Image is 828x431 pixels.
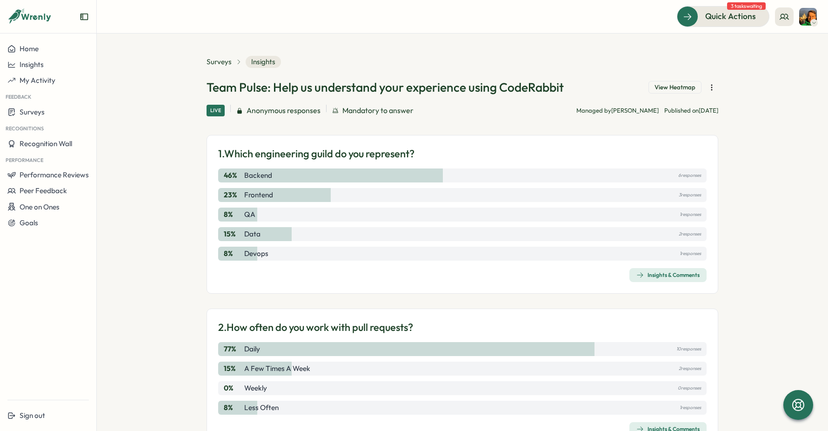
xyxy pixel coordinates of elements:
[224,383,242,393] p: 0 %
[20,44,39,53] span: Home
[244,190,273,200] p: Frontend
[244,209,255,220] p: QA
[678,170,701,181] p: 6 responses
[679,364,701,374] p: 2 responses
[680,209,701,220] p: 1 responses
[679,190,701,200] p: 3 responses
[799,8,817,26] img: Slava Leonov
[679,229,701,239] p: 2 responses
[224,403,242,413] p: 8 %
[20,218,38,227] span: Goals
[246,56,281,68] span: Insights
[224,344,242,354] p: 77 %
[244,170,272,181] p: Backend
[648,81,701,94] button: View Heatmap
[705,10,756,22] span: Quick Actions
[244,403,279,413] p: Less often
[576,107,659,115] p: Managed by
[664,107,718,115] p: Published on
[680,249,701,259] p: 1 responses
[244,383,267,393] p: Weekly
[20,108,45,116] span: Surveys
[80,12,89,21] button: Expand sidebar
[20,170,89,179] span: Performance Reviews
[727,2,766,10] span: 3 tasks waiting
[654,83,695,92] span: View Heatmap
[244,364,310,374] p: A few times a week
[218,320,413,335] p: 2. How often do you work with pull requests?
[20,202,60,211] span: One on Ones
[629,268,707,282] button: Insights & Comments
[676,344,701,354] p: 10 responses
[224,229,242,239] p: 15 %
[207,105,225,116] div: Live
[20,139,72,148] span: Recognition Wall
[224,364,242,374] p: 15 %
[20,60,44,69] span: Insights
[678,383,701,393] p: 0 responses
[244,229,260,239] p: Data
[244,344,260,354] p: Daily
[20,411,45,420] span: Sign out
[224,249,242,259] p: 8 %
[342,105,414,116] span: Mandatory to answer
[699,107,718,114] span: [DATE]
[680,403,701,413] p: 1 responses
[611,107,659,114] span: [PERSON_NAME]
[207,57,232,67] a: Surveys
[207,79,564,95] h1: Team Pulse: Help us understand your experience using CodeRabbit
[224,170,242,181] p: 46 %
[20,76,55,85] span: My Activity
[20,186,67,195] span: Peer Feedback
[218,147,414,161] p: 1. Which engineering guild do you represent?
[247,105,321,116] span: Anonymous responses
[244,249,268,259] p: Devops
[677,6,769,27] button: Quick Actions
[636,271,700,279] div: Insights & Comments
[224,190,242,200] p: 23 %
[224,209,242,220] p: 8 %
